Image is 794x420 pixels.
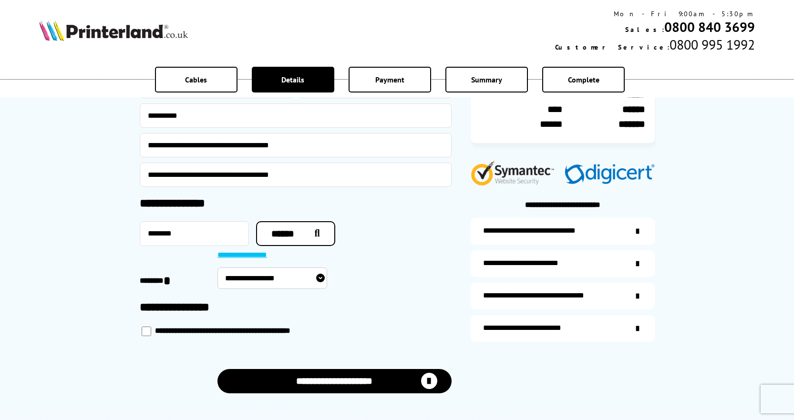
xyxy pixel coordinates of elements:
[471,75,502,84] span: Summary
[185,75,207,84] span: Cables
[625,25,664,34] span: Sales:
[664,18,755,36] a: 0800 840 3699
[39,20,188,41] img: Printerland Logo
[471,315,655,342] a: secure-website
[471,218,655,245] a: additional-ink
[471,250,655,277] a: items-arrive
[281,75,304,84] span: Details
[670,36,755,53] span: 0800 995 1992
[568,75,599,84] span: Complete
[375,75,404,84] span: Payment
[555,10,755,18] div: Mon - Fri 9:00am - 5:30pm
[471,283,655,309] a: additional-cables
[555,43,670,51] span: Customer Service:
